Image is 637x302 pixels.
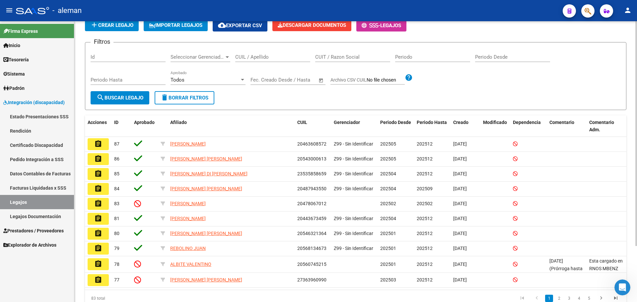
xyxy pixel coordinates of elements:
[94,276,102,284] mat-icon: assignment
[94,140,102,148] mat-icon: assignment
[278,22,346,28] span: Descargar Documentos
[168,115,295,137] datatable-header-cell: Afiliado
[295,115,331,137] datatable-header-cell: CUIL
[417,277,433,282] span: 202512
[417,262,433,267] span: 202512
[513,120,541,125] span: Dependencia
[3,227,64,234] span: Prestadores / Proveedores
[297,262,326,267] span: 20560745215
[531,295,543,302] a: go to previous page
[131,115,158,137] datatable-header-cell: Aprobado
[297,277,326,282] span: 27363960990
[334,186,373,191] span: Z99 - Sin Identificar
[5,6,13,14] mat-icon: menu
[144,19,208,31] button: IMPORTAR LEGAJOS
[3,85,25,92] span: Padrón
[453,216,467,221] span: [DATE]
[453,277,467,282] span: [DATE]
[3,28,38,35] span: Firma Express
[334,246,373,251] span: Z99 - Sin Identificar
[334,216,373,221] span: Z99 - Sin Identificar
[171,77,184,83] span: Todos
[405,74,413,82] mat-icon: help
[114,171,119,176] span: 85
[171,54,224,60] span: Seleccionar Gerenciador
[297,186,326,191] span: 20487943550
[334,120,360,125] span: Gerenciador
[94,260,102,268] mat-icon: assignment
[170,156,242,161] span: [PERSON_NAME] [PERSON_NAME]
[114,277,119,282] span: 77
[91,37,113,46] h3: Filtros
[170,141,206,147] span: [PERSON_NAME]
[114,262,119,267] span: 78
[587,115,626,137] datatable-header-cell: Comentario Adm.
[334,141,373,147] span: Z99 - Sin Identificar
[94,200,102,208] mat-icon: assignment
[380,141,396,147] span: 202505
[453,156,467,161] span: [DATE]
[609,295,622,302] a: go to last page
[91,91,149,104] button: Buscar Legajo
[334,231,373,236] span: Z99 - Sin Identificar
[94,155,102,163] mat-icon: assignment
[380,186,396,191] span: 202504
[297,231,326,236] span: 20546321364
[480,115,510,137] datatable-header-cell: Modificado
[3,42,20,49] span: Inicio
[334,156,373,161] span: Z99 - Sin Identificar
[555,295,563,302] a: 2
[362,23,380,29] span: -
[297,171,326,176] span: 23535858659
[114,201,119,206] span: 83
[170,231,242,236] span: [PERSON_NAME] [PERSON_NAME]
[170,201,206,206] span: [PERSON_NAME]
[97,93,105,101] mat-icon: search
[380,246,396,251] span: 202501
[575,295,583,302] a: 4
[94,214,102,222] mat-icon: assignment
[114,216,119,221] span: 81
[94,244,102,252] mat-icon: assignment
[297,201,326,206] span: 20478067012
[483,120,507,125] span: Modificado
[114,120,118,125] span: ID
[414,115,451,137] datatable-header-cell: Periodo Hasta
[380,201,396,206] span: 202502
[417,171,433,176] span: 202512
[453,246,467,251] span: [DATE]
[213,19,267,31] button: Exportar CSV
[510,115,547,137] datatable-header-cell: Dependencia
[330,77,367,83] span: Archivo CSV CUIL
[170,120,187,125] span: Afiliado
[516,295,529,302] a: go to first page
[380,216,396,221] span: 202504
[88,120,107,125] span: Acciones
[380,156,396,161] span: 202505
[417,186,433,191] span: 202509
[589,120,614,133] span: Comentario Adm.
[3,70,25,78] span: Sistema
[94,170,102,178] mat-icon: assignment
[170,246,206,251] span: REBOLINO JUAN
[453,141,467,147] span: [DATE]
[3,56,29,63] span: Tesorería
[380,23,401,29] span: Legajos
[114,186,119,191] span: 84
[453,186,467,191] span: [DATE]
[97,95,143,101] span: Buscar Legajo
[52,3,82,18] span: - aleman
[380,262,396,267] span: 202501
[453,262,467,267] span: [DATE]
[297,246,326,251] span: 20568134673
[595,295,607,302] a: go to next page
[297,141,326,147] span: 20463608572
[356,19,406,31] button: -Legajos
[417,120,447,125] span: Periodo Hasta
[94,229,102,237] mat-icon: assignment
[614,279,630,295] iframe: Intercom live chat
[114,156,119,161] span: 86
[547,115,587,137] datatable-header-cell: Comentario
[161,93,169,101] mat-icon: delete
[453,201,467,206] span: [DATE]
